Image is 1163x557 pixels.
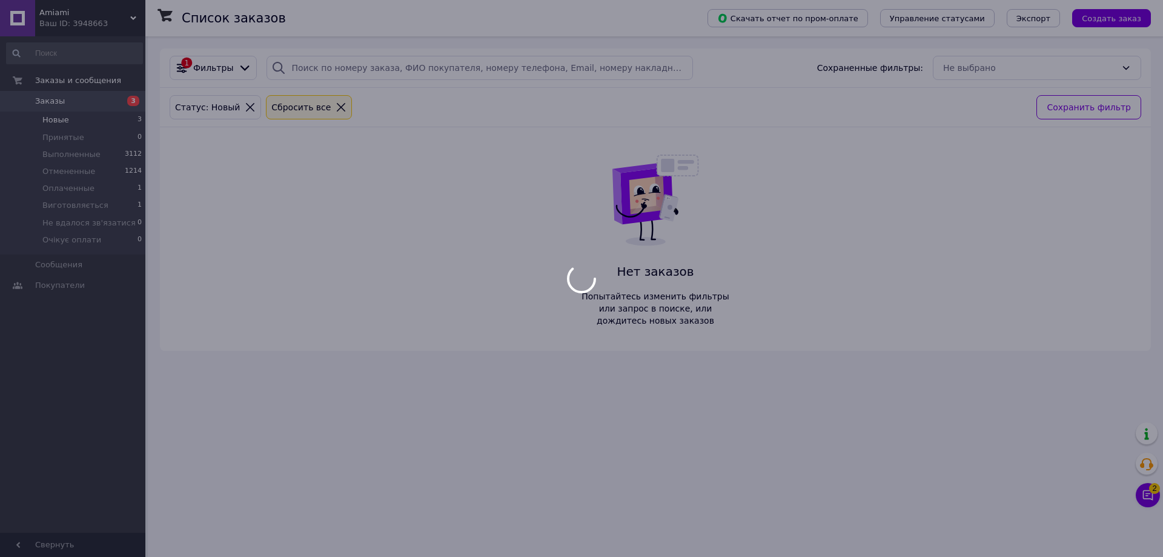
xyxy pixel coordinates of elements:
span: Не вдалося зв'язатися [42,218,136,228]
span: 3 [138,115,142,125]
a: Создать заказ [1060,13,1151,22]
button: Скачать отчет по пром-оплате [707,9,868,27]
span: 1 [138,183,142,194]
input: Поиск [6,42,143,64]
h1: Список заказов [182,11,286,25]
button: Экспорт [1007,9,1060,27]
button: Создать заказ [1072,9,1151,27]
span: Экспорт [1016,14,1050,23]
span: Очікує оплати [42,235,101,245]
div: Сбросить все [269,101,333,114]
span: 0 [138,235,142,245]
span: Принятые [42,132,84,143]
span: Попытайтесь изменить фильтры или запрос в поиске, или дождитесь новых заказов [575,290,735,327]
div: Ваш ID: 3948663 [39,18,145,29]
span: Сохраненные фильтры: [817,62,923,74]
span: Покупатели [35,280,85,291]
span: Сохранить фильтр [1047,101,1131,114]
div: Статус: Новый [173,101,242,114]
span: Новые [42,115,69,125]
span: 2 [1149,482,1160,493]
span: 0 [138,132,142,143]
span: Заказы и сообщения [35,75,121,86]
div: Не выбрано [943,61,1116,75]
span: Сообщения [35,259,82,270]
button: Чат с покупателем2 [1136,483,1160,507]
span: 3 [127,96,139,106]
span: Отмененные [42,166,95,177]
span: Виготовляється [42,200,108,211]
span: Выполненные [42,149,101,160]
span: 1214 [125,166,142,177]
button: Управление статусами [880,9,995,27]
span: Заказы [35,96,65,107]
span: Фильтры [193,62,233,74]
span: 0 [138,218,142,228]
span: Создать заказ [1082,14,1141,23]
input: Поиск по номеру заказа, ФИО покупателя, номеру телефона, Email, номеру накладной [267,56,693,80]
span: 1 [138,200,142,211]
span: Amiami [39,7,130,18]
span: Оплаченные [42,183,94,194]
span: Скачать отчет по пром-оплате [717,13,858,24]
span: Нет заказов [575,263,735,281]
button: Сохранить фильтр [1036,95,1141,119]
span: 3112 [125,149,142,160]
span: Управление статусами [890,14,985,23]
